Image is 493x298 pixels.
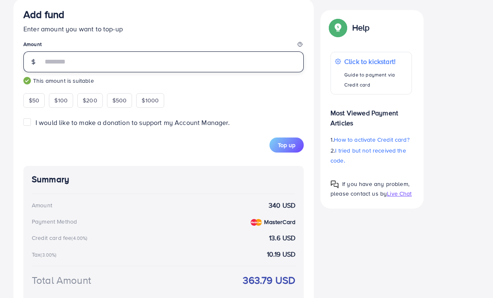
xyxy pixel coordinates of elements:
[330,145,412,166] p: 2.
[71,235,87,242] small: (4.00%)
[243,273,295,288] strong: 363.79 USD
[32,250,59,259] div: Tax
[269,233,295,243] strong: 13.6 USD
[264,218,295,226] strong: MasterCard
[330,135,412,145] p: 1.
[457,260,487,292] iframe: Chat
[267,250,295,259] strong: 10.19 USD
[330,180,409,198] span: If you have any problem, please contact us by
[41,252,56,258] small: (3.00%)
[344,70,407,90] p: Guide to payment via Credit card
[344,56,407,66] p: Click to kickstart!
[142,96,159,104] span: $1000
[36,118,230,127] span: I would like to make a donation to support my Account Manager.
[32,201,52,209] div: Amount
[330,101,412,128] p: Most Viewed Payment Articles
[23,77,31,84] img: guide
[23,24,304,34] p: Enter amount you want to top-up
[330,20,346,35] img: Popup guide
[387,189,412,198] span: Live Chat
[29,96,39,104] span: $50
[32,174,295,185] h4: Summary
[334,135,409,144] span: How to activate Credit card?
[23,76,304,85] small: This amount is suitable
[352,23,370,33] p: Help
[112,96,127,104] span: $500
[278,141,295,149] span: Top up
[54,96,68,104] span: $100
[269,138,304,153] button: Top up
[32,273,91,288] div: Total Amount
[23,41,304,51] legend: Amount
[330,180,339,188] img: Popup guide
[32,234,90,242] div: Credit card fee
[330,146,406,165] span: I tried but not received the code.
[251,219,262,226] img: credit
[83,96,97,104] span: $200
[23,8,64,20] h3: Add fund
[32,217,77,226] div: Payment Method
[269,201,295,210] strong: 340 USD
